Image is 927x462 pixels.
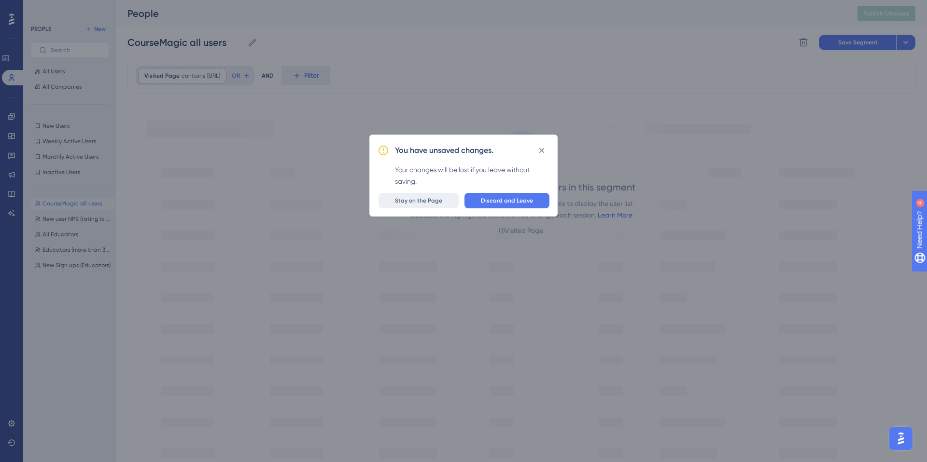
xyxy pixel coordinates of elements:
[395,197,442,204] span: Stay on the Page
[395,145,493,156] h2: You have unsaved changes.
[395,164,549,187] div: Your changes will be lost if you leave without saving.
[481,197,533,204] span: Discard and Leave
[886,424,915,453] iframe: UserGuiding AI Assistant Launcher
[67,5,70,13] div: 4
[23,2,60,14] span: Need Help?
